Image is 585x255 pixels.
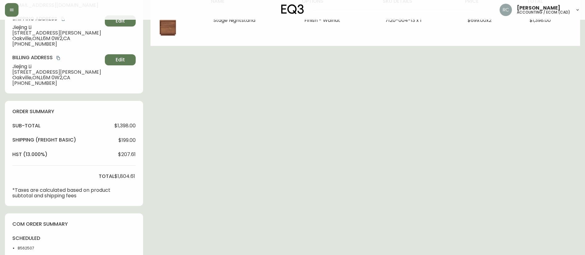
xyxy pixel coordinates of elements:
img: 1335833a-f26a-4372-82ec-0b521bf98dccOptional[7120-004-1-WLT-Front-LP.jpg].jpg [158,18,178,37]
span: $699.00 x 2 [468,17,492,24]
span: $1,398.00 [529,17,551,24]
span: [PHONE_NUMBER] [12,41,102,47]
span: $1,804.61 [114,174,135,179]
h4: Shipping ( Freight Basic ) [12,137,76,143]
h4: order summary [12,108,136,115]
h5: accounting / ecom (cad) [517,10,570,14]
img: f4ba4e02bd060be8f1386e3ca455bd0e [500,4,512,16]
h4: scheduled [12,235,48,242]
h4: sub-total [12,122,40,129]
span: $199.00 [118,138,136,143]
p: *Taxes are calculated based on product subtotal and shipping fees [12,187,114,199]
span: Edit [116,56,125,63]
li: Finish - Walnut [304,18,371,23]
h4: hst (13.000%) [12,151,47,158]
h4: total [99,173,114,180]
span: Oakville , ON , L6M 0W2 , CA [12,75,102,80]
li: 8562507 [18,245,48,251]
span: [PHONE_NUMBER] [12,80,102,86]
span: Jiejing Li [12,64,102,69]
span: Jiejing Li [12,25,102,30]
span: [STREET_ADDRESS][PERSON_NAME] [12,69,102,75]
span: [PERSON_NAME] [517,6,560,10]
button: Edit [105,54,136,65]
span: Oakville , ON , L6M 0W2 , CA [12,36,102,41]
span: $1,398.00 [114,123,136,129]
button: copy [55,55,61,61]
span: $207.61 [118,152,136,157]
button: Edit [105,15,136,27]
h4: com order summary [12,221,136,228]
h4: Billing Address [12,54,102,61]
span: 7120-004-13 x 1 [385,17,422,24]
span: [STREET_ADDRESS][PERSON_NAME] [12,30,102,36]
img: logo [281,4,304,14]
span: Edit [116,18,125,24]
span: Stage Nightstand [213,17,255,24]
